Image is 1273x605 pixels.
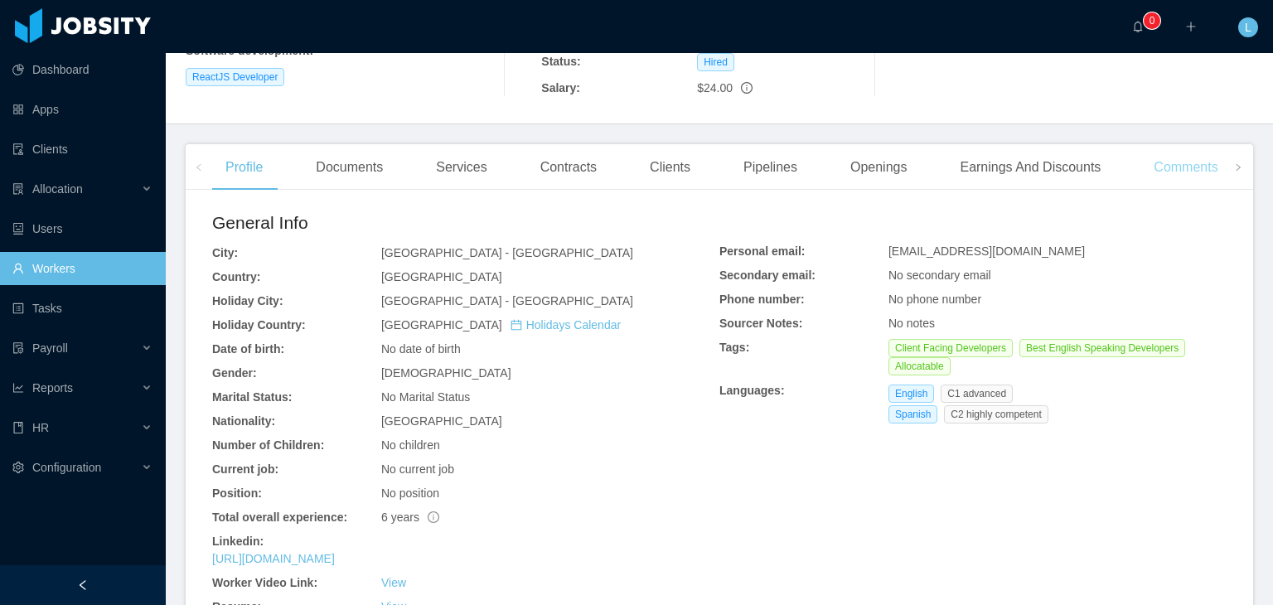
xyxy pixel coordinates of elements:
span: C1 advanced [941,385,1013,403]
span: No notes [888,317,935,330]
b: Personal email: [719,244,806,258]
i: icon: line-chart [12,382,24,394]
span: No secondary email [888,269,991,282]
b: Status: [541,55,580,68]
a: icon: robotUsers [12,212,152,245]
i: icon: left [195,163,203,172]
div: Profile [212,144,276,191]
span: ReactJS Developer [186,68,284,86]
b: Holiday City: [212,294,283,307]
a: icon: calendarHolidays Calendar [511,318,621,332]
span: English [888,385,934,403]
i: icon: setting [12,462,24,473]
span: Configuration [32,461,101,474]
div: Documents [303,144,396,191]
span: Best English Speaking Developers [1019,339,1185,357]
span: [GEOGRAPHIC_DATA] - [GEOGRAPHIC_DATA] [381,294,633,307]
span: C2 highly competent [944,405,1048,423]
b: Sourcer Notes: [719,317,802,330]
b: City: [212,246,238,259]
span: $24.00 [697,81,733,94]
span: info-circle [428,511,439,523]
span: Allocatable [888,357,951,375]
span: Client Facing Developers [888,339,1013,357]
span: Hired [697,53,734,71]
span: No phone number [888,293,981,306]
b: Salary: [541,81,580,94]
span: No Marital Status [381,390,470,404]
i: icon: solution [12,183,24,195]
span: No position [381,486,439,500]
i: icon: book [12,422,24,433]
b: Marital Status: [212,390,292,404]
b: Secondary email: [719,269,816,282]
span: Payroll [32,341,68,355]
span: L [1245,17,1251,37]
a: icon: userWorkers [12,252,152,285]
b: Tags: [719,341,749,354]
b: Linkedin: [212,535,264,548]
span: HR [32,421,49,434]
sup: 0 [1144,12,1160,29]
span: [EMAIL_ADDRESS][DOMAIN_NAME] [888,244,1085,258]
i: icon: plus [1185,21,1197,32]
b: Country: [212,270,260,283]
span: [GEOGRAPHIC_DATA] [381,414,502,428]
span: Spanish [888,405,937,423]
span: No children [381,438,440,452]
b: Date of birth: [212,342,284,356]
b: Languages: [719,384,785,397]
span: [GEOGRAPHIC_DATA] [381,270,502,283]
div: Contracts [527,144,610,191]
span: [DEMOGRAPHIC_DATA] [381,366,511,380]
i: icon: file-protect [12,342,24,354]
a: icon: pie-chartDashboard [12,53,152,86]
h2: General Info [212,210,719,236]
b: Current job: [212,462,278,476]
b: Total overall experience: [212,511,347,524]
div: Comments [1140,144,1231,191]
b: Position: [212,486,262,500]
i: icon: right [1234,163,1242,172]
span: No current job [381,462,454,476]
div: Pipelines [730,144,811,191]
div: Openings [837,144,921,191]
span: Allocation [32,182,83,196]
a: icon: profileTasks [12,292,152,325]
b: Phone number: [719,293,805,306]
a: icon: auditClients [12,133,152,166]
div: Earnings And Discounts [946,144,1114,191]
span: Reports [32,381,73,394]
b: Nationality: [212,414,275,428]
a: View [381,576,406,589]
i: icon: bell [1132,21,1144,32]
b: Holiday Country: [212,318,306,332]
i: icon: calendar [511,319,522,331]
b: Software development : [186,44,313,57]
b: Number of Children: [212,438,324,452]
span: 6 years [381,511,439,524]
div: Services [423,144,500,191]
a: [URL][DOMAIN_NAME] [212,552,335,565]
span: [GEOGRAPHIC_DATA] - [GEOGRAPHIC_DATA] [381,246,633,259]
a: icon: appstoreApps [12,93,152,126]
span: No date of birth [381,342,461,356]
b: Worker Video Link: [212,576,317,589]
b: Gender: [212,366,257,380]
span: info-circle [741,82,753,94]
div: Clients [636,144,704,191]
span: [GEOGRAPHIC_DATA] [381,318,621,332]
